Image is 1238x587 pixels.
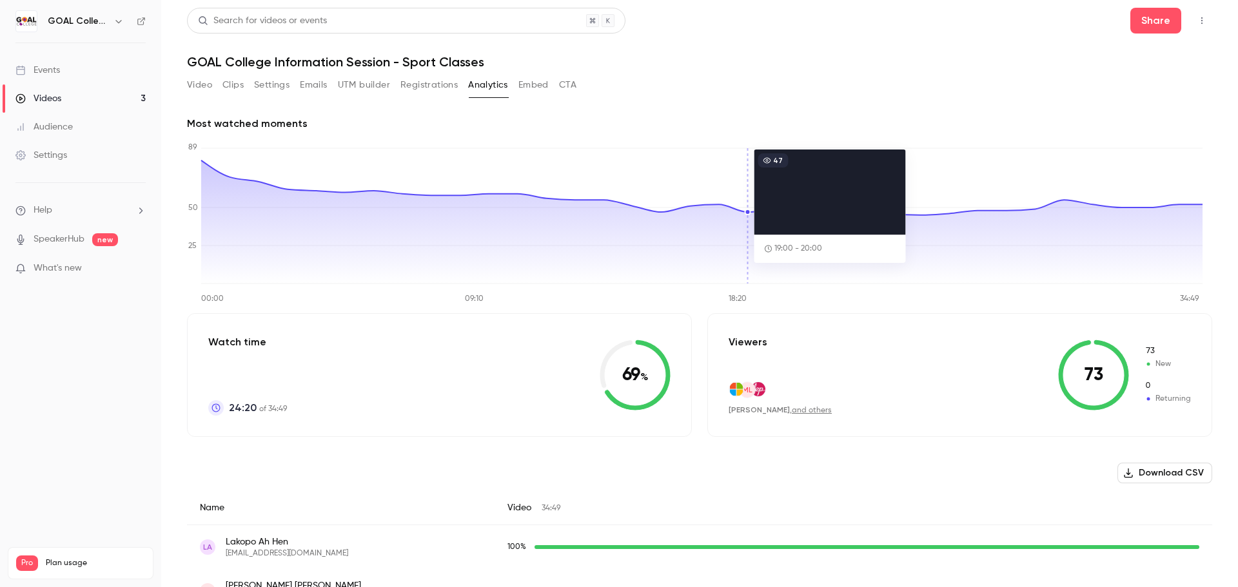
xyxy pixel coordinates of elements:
[751,382,765,396] img: lep.digital
[188,242,197,250] tspan: 25
[729,405,790,414] span: [PERSON_NAME]
[1145,393,1191,405] span: Returning
[729,382,743,396] img: outlook.com
[507,541,528,553] span: Replay watch time
[34,262,82,275] span: What's new
[15,64,60,77] div: Events
[729,295,747,303] tspan: 18:20
[15,204,146,217] li: help-dropdown-opener
[208,334,287,350] p: Watch time
[300,75,327,95] button: Emails
[468,75,508,95] button: Analytics
[15,92,61,105] div: Videos
[792,407,832,414] a: and others
[229,400,287,416] p: of 34:49
[187,75,212,95] button: Video
[729,405,832,416] div: ,
[201,295,224,303] tspan: 00:00
[226,548,348,559] span: [EMAIL_ADDRESS][DOMAIN_NAME]
[34,204,52,217] span: Help
[48,15,108,28] h6: GOAL College
[226,535,348,548] span: Lakopo Ah Hen
[46,558,145,568] span: Plan usage
[15,149,67,162] div: Settings
[507,543,526,551] span: 100 %
[542,505,560,512] span: 34:49
[742,384,752,396] span: ML
[229,400,257,416] span: 24:20
[1192,10,1212,31] button: Top Bar Actions
[729,334,767,350] p: Viewers
[1145,345,1191,357] span: New
[1130,8,1181,34] button: Share
[559,75,576,95] button: CTA
[188,144,197,151] tspan: 89
[1117,463,1212,483] button: Download CSV
[1145,358,1191,370] span: New
[222,75,244,95] button: Clips
[130,263,146,274] iframe: Noticeable Trigger
[16,555,38,571] span: Pro
[187,116,308,131] h2: Most watched moments
[15,120,73,133] div: Audience
[16,11,37,32] img: GOAL College
[188,204,198,212] tspan: 50
[1180,295,1199,303] tspan: 34:49
[187,491,495,525] div: Name
[465,295,484,303] tspan: 09:10
[203,541,212,553] span: LA
[400,75,458,95] button: Registrations
[198,14,327,28] div: Search for videos or events
[92,233,118,246] span: new
[495,491,1212,525] div: Video
[187,525,1212,570] div: jahhen_8@hotmail.com
[518,75,549,95] button: Embed
[34,233,84,246] a: SpeakerHub
[1145,380,1191,392] span: Returning
[338,75,390,95] button: UTM builder
[187,54,1212,70] h1: GOAL College Information Session - Sport Classes
[254,75,290,95] button: Settings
